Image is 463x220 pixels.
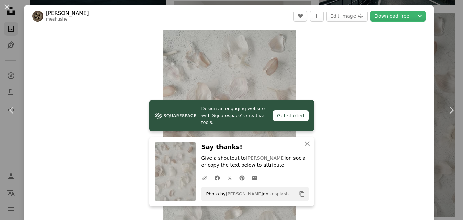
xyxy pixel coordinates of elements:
[201,105,267,126] span: Design an engaging website with Squarespace’s creative tools.
[201,155,309,169] p: Give a shoutout to on social or copy the text below to attribute.
[246,155,286,161] a: [PERSON_NAME]
[439,77,463,143] a: Next
[155,111,196,121] img: file-1606177908946-d1eed1cbe4f5image
[226,191,263,196] a: [PERSON_NAME]
[414,11,426,22] button: Choose download size
[296,188,308,200] button: Copy to clipboard
[293,11,307,22] button: Like
[46,10,89,17] a: [PERSON_NAME]
[223,171,236,184] a: Share on Twitter
[201,142,309,152] h3: Say thanks!
[32,11,43,22] img: Go to Anya Chernykh's profile
[370,11,414,22] a: Download free
[248,171,261,184] a: Share over email
[203,189,289,199] span: Photo by on
[326,11,368,22] button: Edit image
[273,110,309,121] div: Get started
[46,17,68,22] a: meshushe
[310,11,324,22] button: Add to Collection
[149,100,314,131] a: Design an engaging website with Squarespace’s creative tools.Get started
[268,191,289,196] a: Unsplash
[211,171,223,184] a: Share on Facebook
[236,171,248,184] a: Share on Pinterest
